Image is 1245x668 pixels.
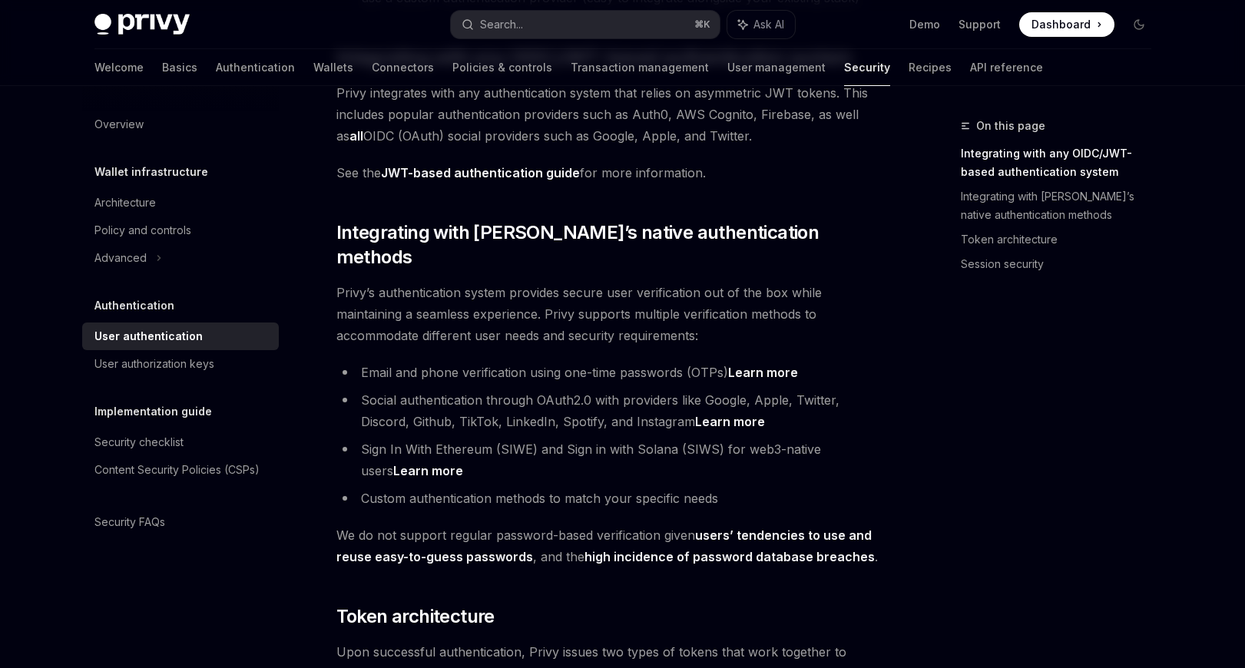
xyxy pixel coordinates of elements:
div: Policy and controls [94,221,191,240]
span: ⌘ K [694,18,710,31]
a: Support [959,17,1001,32]
li: Email and phone verification using one-time passwords (OTPs) [336,362,890,383]
a: Security [844,49,890,86]
a: User authentication [82,322,279,350]
span: Integrating with [PERSON_NAME]’s native authentication methods [336,220,890,270]
a: Learn more [393,463,463,479]
div: Architecture [94,193,156,212]
button: Toggle dark mode [1127,12,1151,37]
button: Search...⌘K [451,11,720,38]
a: Policy and controls [82,217,279,244]
div: Security checklist [94,433,184,451]
a: Session security [961,252,1164,276]
a: Authentication [216,49,295,86]
span: See the for more information. [336,162,890,184]
h5: Authentication [94,296,174,315]
h5: Wallet infrastructure [94,163,208,181]
img: dark logo [94,14,190,35]
span: We do not support regular password-based verification given , and the . [336,524,890,567]
a: Integrating with [PERSON_NAME]’s native authentication methods [961,184,1164,227]
a: User authorization keys [82,350,279,378]
a: Welcome [94,49,144,86]
a: Overview [82,111,279,138]
li: Custom authentication methods to match your specific needs [336,488,890,509]
div: Overview [94,115,144,134]
h5: Implementation guide [94,402,212,421]
div: Search... [480,15,523,34]
strong: all [349,128,363,144]
a: Security FAQs [82,508,279,536]
a: Token architecture [961,227,1164,252]
a: Content Security Policies (CSPs) [82,456,279,484]
a: Connectors [372,49,434,86]
a: User management [727,49,826,86]
a: Transaction management [571,49,709,86]
li: Social authentication through OAuth2.0 with providers like Google, Apple, Twitter, Discord, Githu... [336,389,890,432]
a: Wallets [313,49,353,86]
div: Advanced [94,249,147,267]
div: Content Security Policies (CSPs) [94,461,260,479]
a: high incidence of password database breaches [584,549,875,565]
a: JWT-based authentication guide [381,165,580,181]
a: Integrating with any OIDC/JWT-based authentication system [961,141,1164,184]
button: Ask AI [727,11,795,38]
a: Learn more [695,414,765,430]
div: User authentication [94,327,203,346]
a: API reference [970,49,1043,86]
span: Dashboard [1031,17,1091,32]
span: On this page [976,117,1045,135]
div: User authorization keys [94,355,214,373]
a: Basics [162,49,197,86]
a: Security checklist [82,428,279,456]
a: Recipes [909,49,952,86]
li: Sign In With Ethereum (SIWE) and Sign in with Solana (SIWS) for web3-native users [336,438,890,481]
span: Token architecture [336,604,495,629]
a: Demo [909,17,940,32]
a: Architecture [82,189,279,217]
a: Dashboard [1019,12,1114,37]
span: Ask AI [753,17,784,32]
a: Policies & controls [452,49,552,86]
div: Security FAQs [94,513,165,531]
span: Privy integrates with any authentication system that relies on asymmetric JWT tokens. This includ... [336,82,890,147]
span: Privy’s authentication system provides secure user verification out of the box while maintaining ... [336,282,890,346]
a: Learn more [728,365,798,381]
